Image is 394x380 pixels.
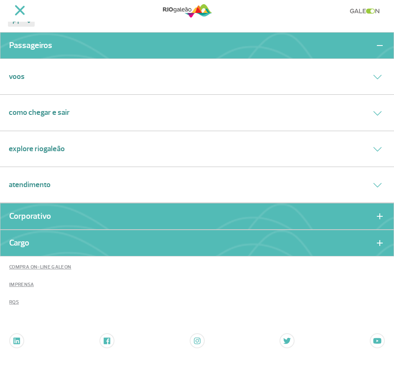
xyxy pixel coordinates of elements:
[9,107,70,118] a: Como chegar e sair
[9,43,52,48] a: Passageiros
[9,143,65,155] a: Explore RIOgaleão
[9,213,51,219] a: Corporativo
[9,179,51,190] a: Atendimento
[9,71,25,82] a: Voos
[9,240,29,246] a: Cargo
